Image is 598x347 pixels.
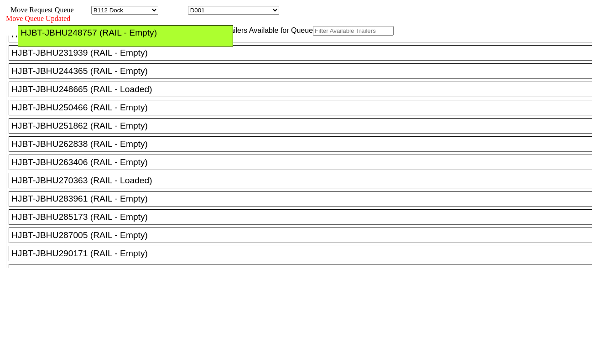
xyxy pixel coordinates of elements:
[21,28,230,38] div: HJBT-JBHU248757 (RAIL - Empty)
[11,176,598,186] div: HJBT-JBHU270363 (RAIL - Loaded)
[11,139,598,149] div: HJBT-JBHU262838 (RAIL - Empty)
[6,15,70,22] span: Move Queue Updated
[11,66,598,76] div: HJBT-JBHU244365 (RAIL - Empty)
[221,26,313,34] span: Trailers Available for Queue
[6,6,74,14] span: Move Request Queue
[11,103,598,113] div: HJBT-JBHU250466 (RAIL - Empty)
[11,48,598,58] div: HJBT-JBHU231939 (RAIL - Empty)
[75,6,89,14] span: Area
[11,230,598,240] div: HJBT-JBHU287005 (RAIL - Empty)
[11,249,598,259] div: HJBT-JBHU290171 (RAIL - Empty)
[160,6,186,14] span: Location
[11,121,598,131] div: HJBT-JBHU251862 (RAIL - Empty)
[11,194,598,204] div: HJBT-JBHU283961 (RAIL - Empty)
[313,26,394,36] input: Filter Available Trailers
[11,157,598,167] div: HJBT-JBHU263406 (RAIL - Empty)
[11,212,598,222] div: HJBT-JBHU285173 (RAIL - Empty)
[11,84,598,94] div: HJBT-JBHU248665 (RAIL - Loaded)
[11,267,598,277] div: HJBT-JBHU309312 (RAIL - Empty)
